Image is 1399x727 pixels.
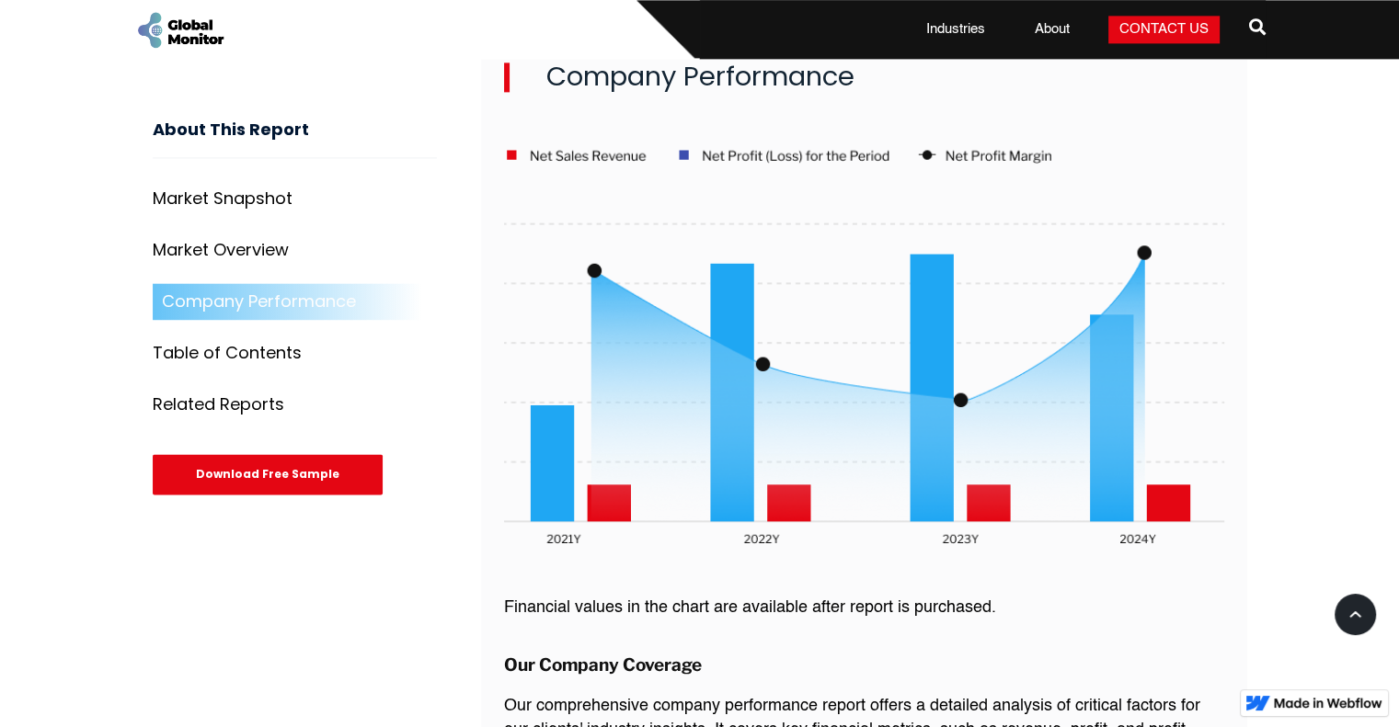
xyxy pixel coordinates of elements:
a: Market Overview [153,233,437,269]
a: Contact Us [1108,16,1220,43]
img: Made in Webflow [1274,698,1382,709]
a: Related Reports [153,387,437,424]
span:  [1249,14,1266,40]
h2: Company Performance [504,62,1224,92]
a: Table of Contents [153,335,437,372]
a: Market Snapshot [153,181,437,218]
div: Market Snapshot [153,190,292,209]
a:  [1249,11,1266,48]
div: Company Performance [162,293,356,312]
div: Market Overview [153,242,289,260]
a: Industries [915,20,996,39]
a: About [1024,20,1081,39]
div: Download Free Sample [153,455,383,495]
a: Company Performance [153,284,437,321]
p: Financial values in the chart are available after report is purchased. [504,596,1224,619]
div: Related Reports [153,396,284,415]
h3: About This Report [153,121,437,159]
a: home [134,9,226,51]
h3: Our Company Coverage [504,656,1224,674]
div: Table of Contents [153,345,302,363]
